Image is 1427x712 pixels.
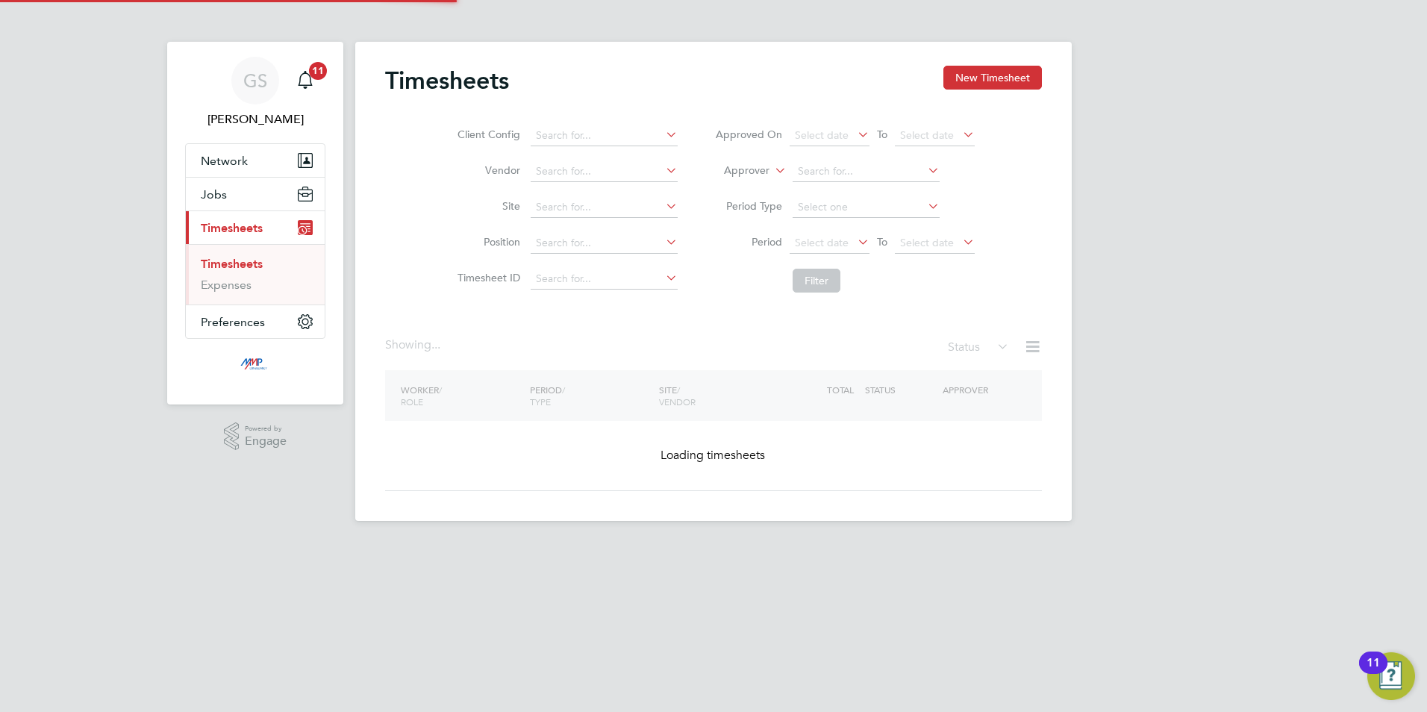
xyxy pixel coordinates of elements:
input: Search for... [531,125,678,146]
span: GS [243,71,267,90]
span: Select date [900,236,954,249]
button: Network [186,144,325,177]
a: 11 [290,57,320,104]
label: Position [453,235,520,249]
span: Select date [900,128,954,142]
span: Select date [795,236,849,249]
div: Status [948,337,1012,358]
label: Period Type [715,199,782,213]
span: ... [431,337,440,352]
div: 11 [1367,663,1380,682]
button: Timesheets [186,211,325,244]
span: Powered by [245,422,287,435]
a: GS[PERSON_NAME] [185,57,325,128]
h2: Timesheets [385,66,509,96]
span: Timesheets [201,221,263,235]
label: Vendor [453,163,520,177]
div: Showing [385,337,443,353]
span: George Stacey [185,110,325,128]
input: Search for... [531,197,678,218]
span: Preferences [201,315,265,329]
label: Site [453,199,520,213]
span: Network [201,154,248,168]
span: To [872,232,892,252]
span: 11 [309,62,327,80]
button: Preferences [186,305,325,338]
button: Open Resource Center, 11 new notifications [1367,652,1415,700]
nav: Main navigation [167,42,343,405]
img: mmpconsultancy-logo-retina.png [234,354,277,378]
span: Select date [795,128,849,142]
input: Search for... [531,161,678,182]
label: Approved On [715,128,782,141]
a: Expenses [201,278,252,292]
a: Go to home page [185,354,325,378]
button: New Timesheet [943,66,1042,90]
span: Jobs [201,187,227,202]
input: Search for... [531,269,678,290]
label: Client Config [453,128,520,141]
label: Approver [702,163,769,178]
label: Timesheet ID [453,271,520,284]
span: To [872,125,892,144]
span: Engage [245,435,287,448]
a: Timesheets [201,257,263,271]
input: Select one [793,197,940,218]
a: Powered byEngage [224,422,287,451]
div: Timesheets [186,244,325,305]
button: Jobs [186,178,325,210]
input: Search for... [531,233,678,254]
button: Filter [793,269,840,293]
input: Search for... [793,161,940,182]
label: Period [715,235,782,249]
